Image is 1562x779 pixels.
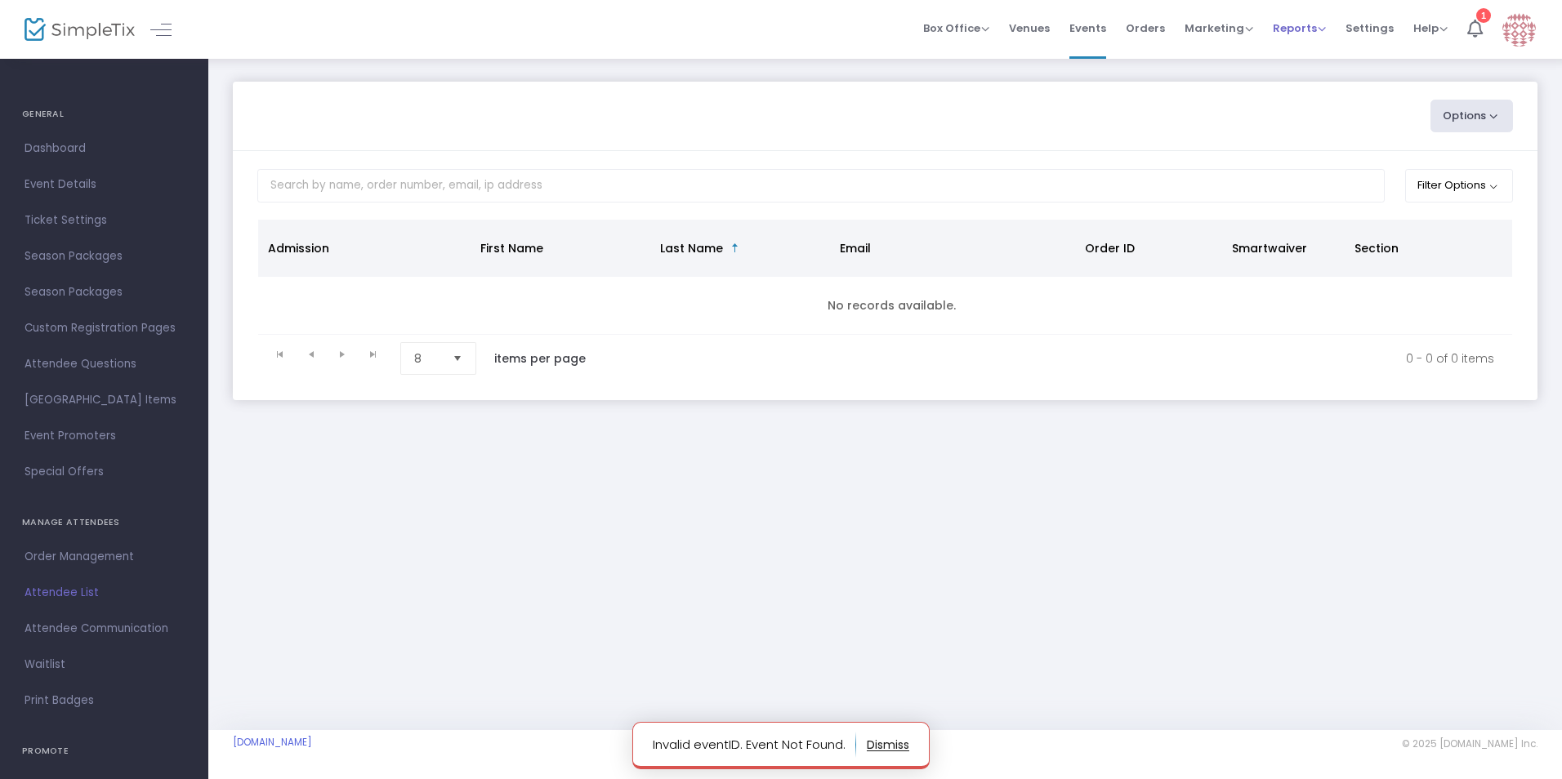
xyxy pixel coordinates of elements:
[25,654,184,675] span: Waitlist
[268,240,329,256] span: Admission
[1085,240,1135,256] span: Order ID
[257,169,1385,203] input: Search by name, order number, email, ip address
[25,354,184,375] span: Attendee Questions
[25,138,184,159] span: Dashboard
[923,20,989,36] span: Box Office
[653,732,856,758] p: Invalid eventID. Event Not Found.
[1430,100,1514,132] button: Options
[1009,7,1050,49] span: Venues
[25,546,184,568] span: Order Management
[494,350,586,367] label: items per page
[1413,20,1448,36] span: Help
[1402,737,1537,750] span: © 2025 [DOMAIN_NAME] Inc.
[25,461,184,483] span: Special Offers
[867,732,909,758] button: dismiss
[22,98,186,131] h4: GENERAL
[25,618,184,639] span: Attendee Communication
[25,282,184,303] span: Season Packages
[1273,20,1326,36] span: Reports
[258,277,1524,335] td: No records available.
[22,506,186,539] h4: MANAGE ATTENDEES
[22,735,186,768] h4: PROMOTE
[480,240,543,256] span: First Name
[25,174,184,195] span: Event Details
[414,350,440,367] span: 8
[25,389,184,411] span: [GEOGRAPHIC_DATA] Items
[1346,7,1394,49] span: Settings
[25,690,184,711] span: Print Badges
[1222,220,1345,277] th: Smartwaiver
[1405,169,1514,202] button: Filter Options
[840,240,871,256] span: Email
[1476,8,1491,23] div: 1
[1185,20,1253,36] span: Marketing
[25,582,184,603] span: Attendee List
[25,318,184,339] span: Custom Registration Pages
[660,240,723,256] span: Last Name
[25,210,184,231] span: Ticket Settings
[258,220,1512,335] div: Data table
[1069,7,1106,49] span: Events
[729,242,742,255] span: Sortable
[620,342,1494,375] kendo-pager-info: 0 - 0 of 0 items
[233,736,312,749] a: [DOMAIN_NAME]
[446,343,469,374] button: Select
[25,425,184,447] span: Event Promoters
[25,246,184,267] span: Season Packages
[1126,7,1165,49] span: Orders
[1354,240,1399,256] span: Section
